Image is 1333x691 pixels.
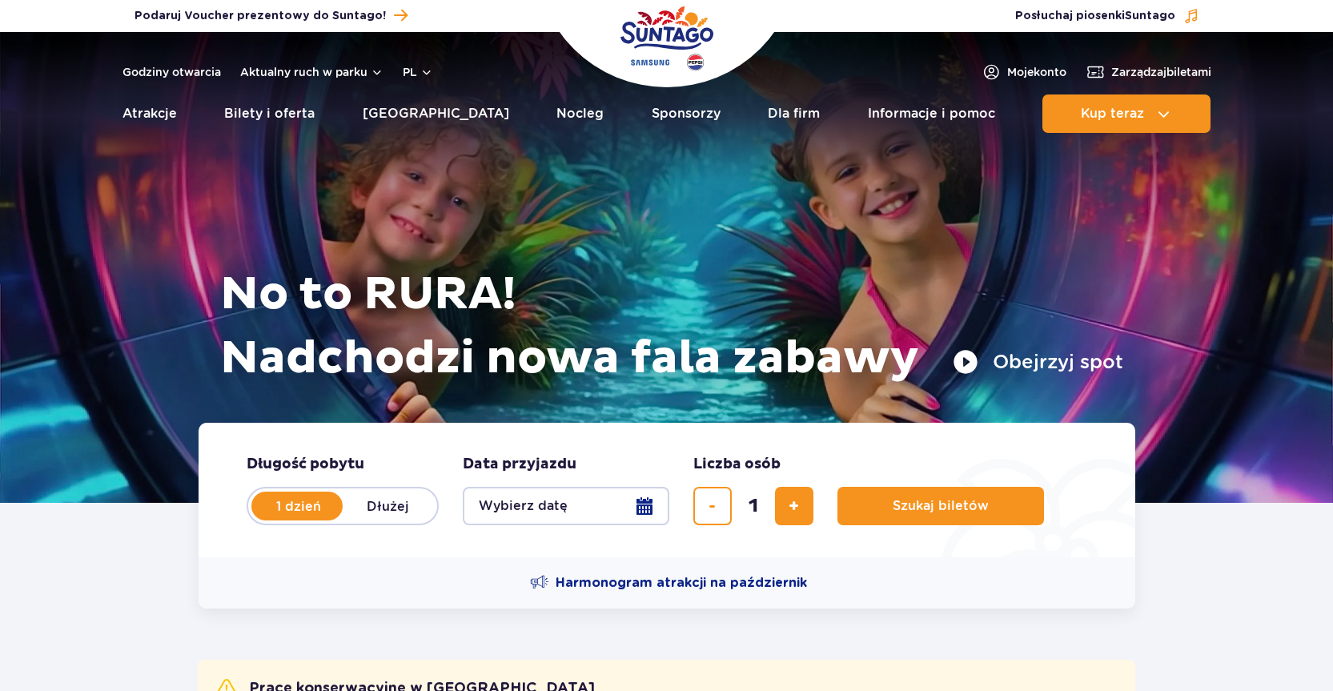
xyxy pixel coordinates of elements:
[343,489,434,523] label: Dłużej
[768,94,820,133] a: Dla firm
[893,499,989,513] span: Szukaj biletów
[463,487,669,525] button: Wybierz datę
[224,94,315,133] a: Bilety i oferta
[734,487,773,525] input: liczba biletów
[1042,94,1211,133] button: Kup teraz
[135,5,408,26] a: Podaruj Voucher prezentowy do Suntago!
[122,64,221,80] a: Godziny otwarcia
[253,489,344,523] label: 1 dzień
[982,62,1066,82] a: Mojekonto
[1111,64,1211,80] span: Zarządzaj biletami
[530,573,807,593] a: Harmonogram atrakcji na październik
[403,64,433,80] button: pl
[199,423,1135,557] form: Planowanie wizyty w Park of Poland
[122,94,177,133] a: Atrakcje
[652,94,721,133] a: Sponsorzy
[1007,64,1066,80] span: Moje konto
[775,487,813,525] button: dodaj bilet
[953,349,1123,375] button: Obejrzyj spot
[868,94,995,133] a: Informacje i pomoc
[1015,8,1199,24] button: Posłuchaj piosenkiSuntago
[1086,62,1211,82] a: Zarządzajbiletami
[837,487,1044,525] button: Szukaj biletów
[1015,8,1175,24] span: Posłuchaj piosenki
[693,455,781,474] span: Liczba osób
[363,94,509,133] a: [GEOGRAPHIC_DATA]
[1125,10,1175,22] span: Suntago
[135,8,386,24] span: Podaruj Voucher prezentowy do Suntago!
[463,455,576,474] span: Data przyjazdu
[247,455,364,474] span: Długość pobytu
[556,574,807,592] span: Harmonogram atrakcji na październik
[240,66,383,78] button: Aktualny ruch w parku
[556,94,604,133] a: Nocleg
[1081,106,1144,121] span: Kup teraz
[693,487,732,525] button: usuń bilet
[220,263,1123,391] h1: No to RURA! Nadchodzi nowa fala zabawy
